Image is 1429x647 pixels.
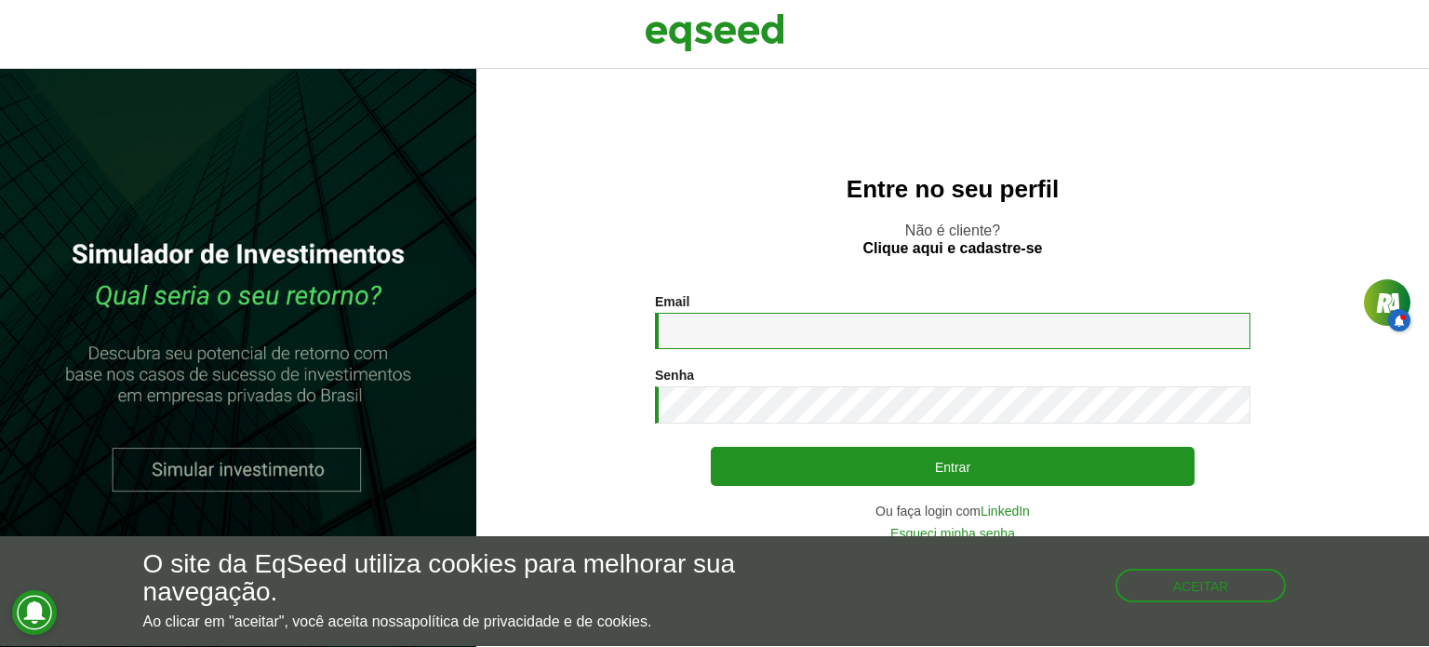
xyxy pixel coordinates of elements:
button: Aceitar [1115,569,1287,602]
h5: O site da EqSeed utiliza cookies para melhorar sua navegação. [143,550,829,608]
label: Email [655,295,689,308]
a: Clique aqui e cadastre-se [863,241,1043,256]
p: Não é cliente? [514,222,1392,257]
a: Esqueci minha senha [890,527,1015,540]
a: política de privacidade e de cookies [411,614,648,629]
label: Senha [655,369,694,382]
img: EqSeed Logo [645,9,784,56]
h2: Entre no seu perfil [514,176,1392,203]
button: Entrar [711,447,1195,486]
a: LinkedIn [981,505,1030,518]
div: Ou faça login com [655,505,1250,518]
p: Ao clicar em "aceitar", você aceita nossa . [143,613,829,630]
